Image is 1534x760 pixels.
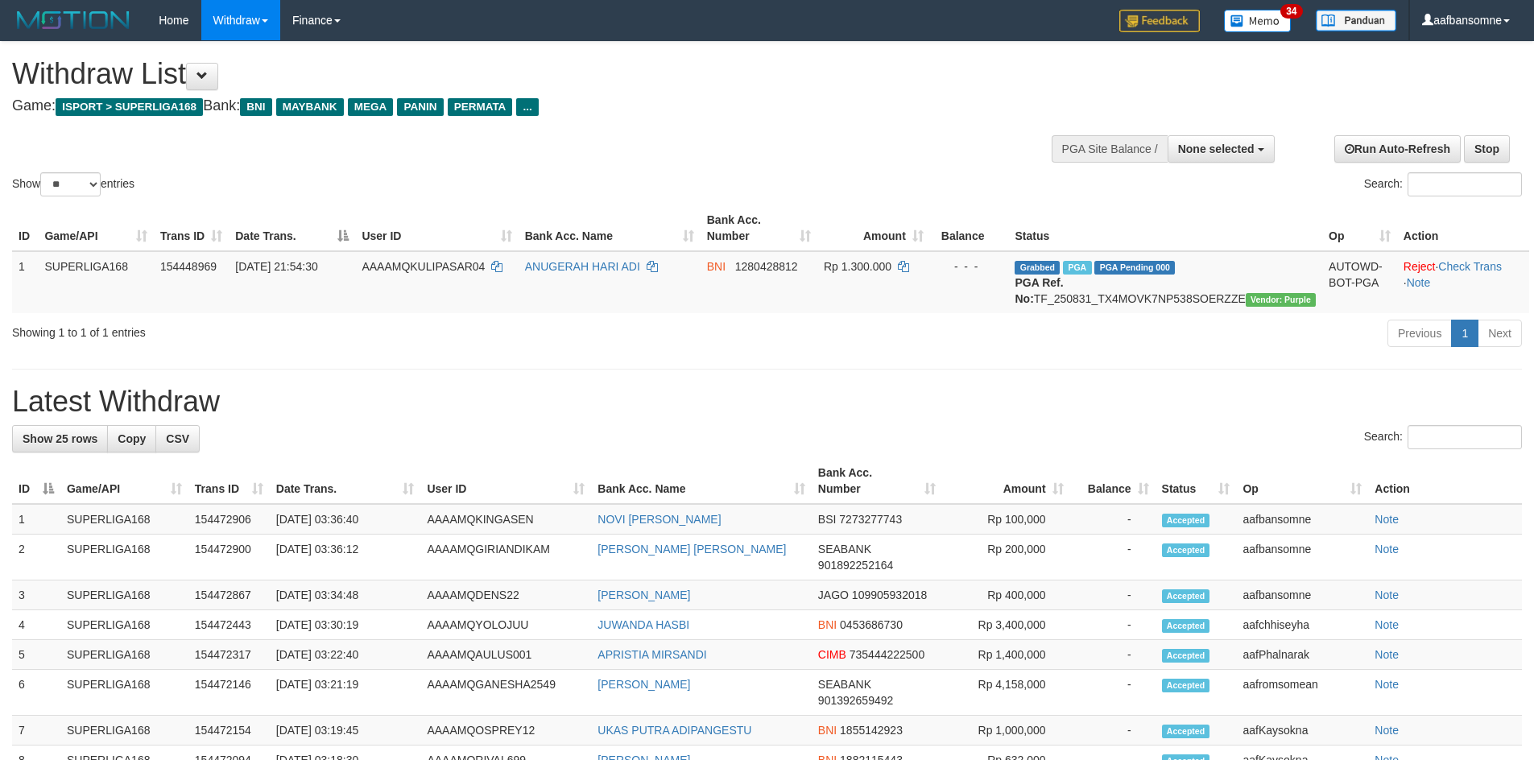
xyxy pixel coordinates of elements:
th: Bank Acc. Name: activate to sort column ascending [519,205,701,251]
th: Bank Acc. Number: activate to sort column ascending [701,205,817,251]
span: Accepted [1162,589,1210,603]
span: CIMB [818,648,846,661]
span: Copy 735444222500 to clipboard [850,648,924,661]
span: Copy 1280428812 to clipboard [735,260,798,273]
td: AAAAMQOSPREY12 [420,716,591,746]
a: [PERSON_NAME] [597,678,690,691]
th: Bank Acc. Number: activate to sort column ascending [812,458,942,504]
a: 1 [1451,320,1478,347]
td: aafbansomne [1236,580,1368,610]
th: Action [1368,458,1522,504]
td: - [1070,535,1156,580]
span: BNI [818,724,837,737]
td: Rp 400,000 [942,580,1070,610]
td: AUTOWD-BOT-PGA [1322,251,1397,313]
th: Game/API: activate to sort column ascending [38,205,153,251]
th: Trans ID: activate to sort column ascending [154,205,229,251]
a: [PERSON_NAME] [597,589,690,601]
td: · · [1397,251,1529,313]
img: Button%20Memo.svg [1224,10,1292,32]
td: 154472906 [188,504,270,535]
span: PANIN [397,98,443,116]
a: NOVI [PERSON_NAME] [597,513,721,526]
th: Date Trans.: activate to sort column descending [229,205,355,251]
input: Search: [1408,172,1522,196]
td: 154472900 [188,535,270,580]
th: Op: activate to sort column ascending [1322,205,1397,251]
th: User ID: activate to sort column ascending [355,205,518,251]
span: ISPORT > SUPERLIGA168 [56,98,203,116]
td: Rp 4,158,000 [942,670,1070,716]
a: Next [1478,320,1522,347]
td: - [1070,610,1156,640]
span: JAGO [818,589,849,601]
td: [DATE] 03:36:12 [270,535,421,580]
span: CSV [166,432,189,445]
a: Note [1375,513,1399,526]
td: aafPhalnarak [1236,640,1368,670]
td: [DATE] 03:30:19 [270,610,421,640]
td: Rp 1,400,000 [942,640,1070,670]
th: User ID: activate to sort column ascending [420,458,591,504]
td: 5 [12,640,60,670]
img: panduan.png [1316,10,1396,31]
td: TF_250831_TX4MOVK7NP538SOERZZE [1008,251,1322,313]
td: - [1070,716,1156,746]
span: Copy 1855142923 to clipboard [840,724,903,737]
td: - [1070,580,1156,610]
h1: Latest Withdraw [12,386,1522,418]
span: None selected [1178,142,1255,155]
img: Feedback.jpg [1119,10,1200,32]
label: Search: [1364,425,1522,449]
td: 154472154 [188,716,270,746]
span: Copy 0453686730 to clipboard [840,618,903,631]
span: Accepted [1162,514,1210,527]
th: Balance: activate to sort column ascending [1070,458,1156,504]
td: 1 [12,251,38,313]
a: Stop [1464,135,1510,163]
td: [DATE] 03:19:45 [270,716,421,746]
td: [DATE] 03:34:48 [270,580,421,610]
span: BNI [818,618,837,631]
div: PGA Site Balance / [1052,135,1168,163]
h1: Withdraw List [12,58,1007,90]
a: APRISTIA MIRSANDI [597,648,706,661]
td: 154472146 [188,670,270,716]
a: CSV [155,425,200,452]
span: SEABANK [818,543,871,556]
input: Search: [1408,425,1522,449]
th: Status: activate to sort column ascending [1156,458,1237,504]
a: [PERSON_NAME] [PERSON_NAME] [597,543,786,556]
a: Note [1375,618,1399,631]
span: Accepted [1162,619,1210,633]
td: SUPERLIGA168 [38,251,153,313]
td: 154472867 [188,580,270,610]
span: Accepted [1162,725,1210,738]
a: Copy [107,425,156,452]
td: AAAAMQDENS22 [420,580,591,610]
span: BSI [818,513,837,526]
span: Rp 1.300.000 [824,260,891,273]
span: MAYBANK [276,98,344,116]
td: AAAAMQYOLOJUU [420,610,591,640]
th: Trans ID: activate to sort column ascending [188,458,270,504]
td: - [1070,670,1156,716]
span: MEGA [348,98,394,116]
a: Run Auto-Refresh [1334,135,1461,163]
span: Accepted [1162,679,1210,692]
td: 1 [12,504,60,535]
th: Action [1397,205,1529,251]
a: Check Trans [1438,260,1502,273]
span: Marked by aafchhiseyha [1063,261,1091,275]
label: Show entries [12,172,134,196]
th: Op: activate to sort column ascending [1236,458,1368,504]
td: SUPERLIGA168 [60,670,188,716]
a: UKAS PUTRA ADIPANGESTU [597,724,751,737]
span: ... [516,98,538,116]
td: 7 [12,716,60,746]
td: SUPERLIGA168 [60,610,188,640]
span: Accepted [1162,649,1210,663]
span: Copy [118,432,146,445]
td: SUPERLIGA168 [60,716,188,746]
td: 4 [12,610,60,640]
